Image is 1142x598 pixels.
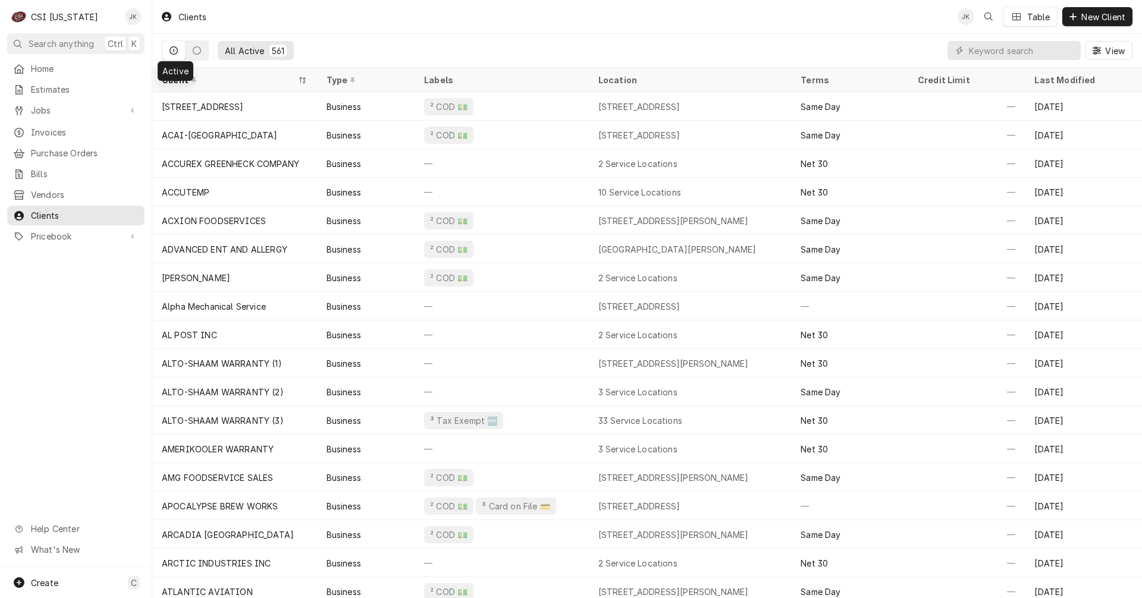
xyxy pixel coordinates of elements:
div: Business [327,329,361,341]
div: — [908,121,1025,149]
button: View [1085,41,1132,60]
a: Invoices [7,122,145,142]
a: Go to Jobs [7,100,145,120]
div: [STREET_ADDRESS] [598,129,680,141]
div: Business [327,500,361,512]
div: Business [327,528,361,541]
div: Terms [801,74,896,86]
div: [STREET_ADDRESS][PERSON_NAME] [598,357,749,370]
div: — [908,463,1025,492]
div: — [908,320,1025,349]
span: Estimates [31,83,139,96]
div: — [908,377,1025,406]
div: AMG FOODSERVICE SALES [162,471,273,484]
div: ACCUREX GREENHECK COMPANY [162,158,299,170]
a: Go to What's New [7,540,145,559]
span: New Client [1079,11,1128,23]
div: — [908,292,1025,320]
div: — [791,492,908,520]
div: [DATE] [1025,549,1142,577]
div: — [908,178,1025,206]
span: Vendors [31,188,139,201]
div: All Active [225,45,265,57]
a: Clients [7,206,145,225]
span: Purchase Orders [31,147,139,159]
div: — [908,492,1025,520]
div: ADVANCED ENT AND ALLERGY [162,243,287,256]
div: ² COD 💵 [429,243,469,256]
a: Go to Pricebook [7,226,145,246]
div: — [415,377,589,406]
div: Net 30 [801,443,828,455]
div: ² COD 💵 [429,100,469,113]
div: Same Day [801,386,840,398]
div: — [908,435,1025,463]
div: ² COD 💵 [429,471,469,484]
span: Ctrl [108,37,123,50]
div: — [908,406,1025,435]
span: Home [31,62,139,75]
div: APOCALYPSE BREW WORKS [162,500,278,512]
div: — [415,149,589,178]
span: Pricebook [31,230,121,243]
div: [STREET_ADDRESS] [598,100,680,113]
div: ACXION FOODSERVICES [162,215,266,227]
div: CSI Kentucky's Avatar [11,8,27,25]
div: 3 Service Locations [598,386,677,398]
div: [DATE] [1025,520,1142,549]
a: Estimates [7,80,145,99]
span: Help Center [31,523,137,535]
div: ² COD 💵 [429,272,469,284]
div: — [415,292,589,320]
div: Same Day [801,471,840,484]
div: Same Day [801,272,840,284]
div: [STREET_ADDRESS] [598,500,680,512]
div: — [908,349,1025,377]
div: Business [327,158,361,170]
div: 33 Service Locations [598,414,682,427]
div: [STREET_ADDRESS][PERSON_NAME] [598,586,749,598]
div: ³ Card on File 💳 [481,500,551,512]
div: AMERIKOOLER WARRANTY [162,443,274,455]
div: C [11,8,27,25]
div: [DATE] [1025,349,1142,377]
div: Business [327,243,361,256]
div: [DATE] [1025,263,1142,292]
div: Labels [424,74,579,86]
div: [DATE] [1025,92,1142,121]
div: [DATE] [1025,235,1142,263]
span: Invoices [31,126,139,139]
div: Business [327,272,361,284]
div: Net 30 [801,357,828,370]
div: Net 30 [801,557,828,569]
div: Net 30 [801,158,828,170]
div: — [908,549,1025,577]
button: Open search [979,7,998,26]
div: Business [327,186,361,199]
a: Purchase Orders [7,143,145,163]
div: [DATE] [1025,492,1142,520]
div: Business [327,386,361,398]
div: [DATE] [1025,320,1142,349]
span: Jobs [31,104,121,117]
div: Business [327,586,361,598]
div: ² COD 💵 [429,215,469,227]
div: — [415,549,589,577]
div: — [908,520,1025,549]
div: 2 Service Locations [598,158,677,170]
a: Bills [7,164,145,184]
div: [DATE] [1025,206,1142,235]
div: Same Day [801,243,840,256]
div: Business [327,129,361,141]
div: AL POST INC [162,329,217,341]
div: Active [158,61,193,81]
div: ² COD 💵 [429,528,469,541]
div: — [908,235,1025,263]
div: CSI [US_STATE] [31,11,98,23]
div: [DATE] [1025,178,1142,206]
div: Business [327,215,361,227]
div: Net 30 [801,414,828,427]
div: ACAI-[GEOGRAPHIC_DATA] [162,129,278,141]
span: Bills [31,168,139,180]
div: — [908,263,1025,292]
